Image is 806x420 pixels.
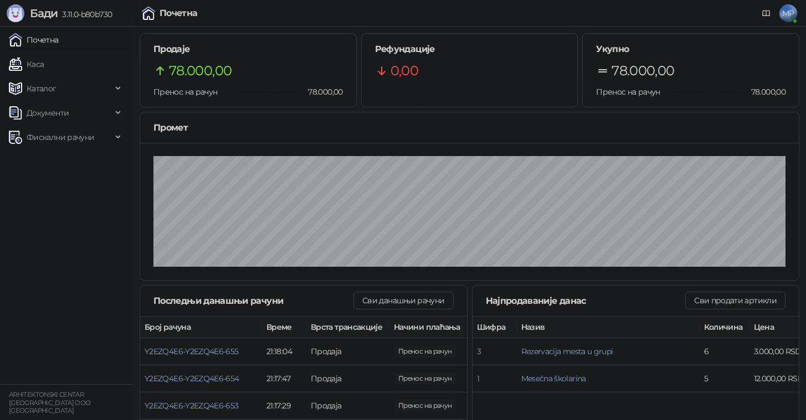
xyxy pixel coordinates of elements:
[596,87,660,97] span: Пренос на рачун
[394,372,456,385] span: 12.000,00
[353,292,453,309] button: Сви данашњи рачуни
[160,9,198,18] div: Почетна
[262,338,306,365] td: 21:18:04
[517,317,700,338] th: Назив
[375,43,564,56] h5: Рефундације
[521,374,586,383] button: Mesečna školarina
[27,77,57,100] span: Каталог
[391,60,418,81] span: 0,00
[779,4,797,22] span: MP
[757,4,775,22] a: Документација
[521,346,613,356] button: Rezervacija mesta u grupi
[300,86,342,98] span: 78.000,00
[477,374,479,383] button: 1
[9,391,91,414] small: ARHITEKTONSKI CENTAR [GEOGRAPHIC_DATA] DOO [GEOGRAPHIC_DATA]
[394,345,456,357] span: 3.000,00
[389,317,500,338] th: Начини плаћања
[486,294,686,308] div: Најпродаваније данас
[153,43,343,56] h5: Продаје
[743,86,786,98] span: 78.000,00
[596,43,786,56] h5: Укупно
[306,338,389,365] td: Продаја
[262,317,306,338] th: Време
[685,292,786,309] button: Сви продати артикли
[140,317,262,338] th: Број рачуна
[7,4,24,22] img: Logo
[473,317,517,338] th: Шифра
[27,102,69,124] span: Документи
[306,365,389,392] td: Продаја
[30,7,58,20] span: Бади
[58,9,112,19] span: 3.11.0-b80b730
[700,338,749,365] td: 6
[145,346,239,356] button: Y2EZQ4E6-Y2EZQ4E6-655
[145,374,239,383] button: Y2EZQ4E6-Y2EZQ4E6-654
[27,126,94,148] span: Фискални рачуни
[700,365,749,392] td: 5
[262,392,306,419] td: 21:17:29
[9,53,44,75] a: Каса
[169,60,232,81] span: 78.000,00
[306,392,389,419] td: Продаја
[306,317,389,338] th: Врста трансакције
[153,121,786,134] div: Промет
[153,294,353,308] div: Последњи данашњи рачуни
[9,29,59,51] a: Почетна
[612,60,674,81] span: 78.000,00
[153,87,217,97] span: Пренос на рачун
[262,365,306,392] td: 21:17:47
[145,401,239,411] button: Y2EZQ4E6-Y2EZQ4E6-653
[394,400,456,412] span: 15.000,00
[477,346,481,356] button: 3
[700,317,749,338] th: Количина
